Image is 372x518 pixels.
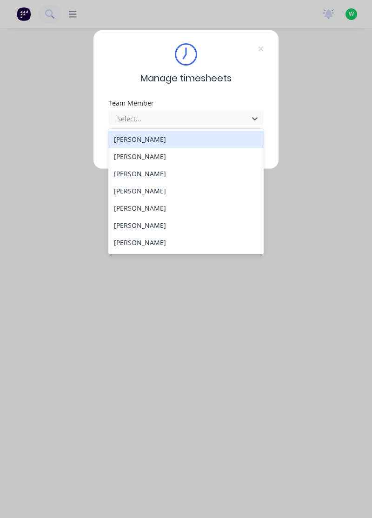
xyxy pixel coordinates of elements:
div: [PERSON_NAME] [108,182,264,199]
div: [PERSON_NAME] [108,251,264,268]
div: [PERSON_NAME] [108,131,264,148]
div: [PERSON_NAME] [108,234,264,251]
span: Manage timesheets [140,71,232,85]
div: [PERSON_NAME] [108,148,264,165]
div: [PERSON_NAME] [108,199,264,217]
div: [PERSON_NAME] [108,217,264,234]
div: Team Member [108,100,264,106]
div: [PERSON_NAME] [108,165,264,182]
